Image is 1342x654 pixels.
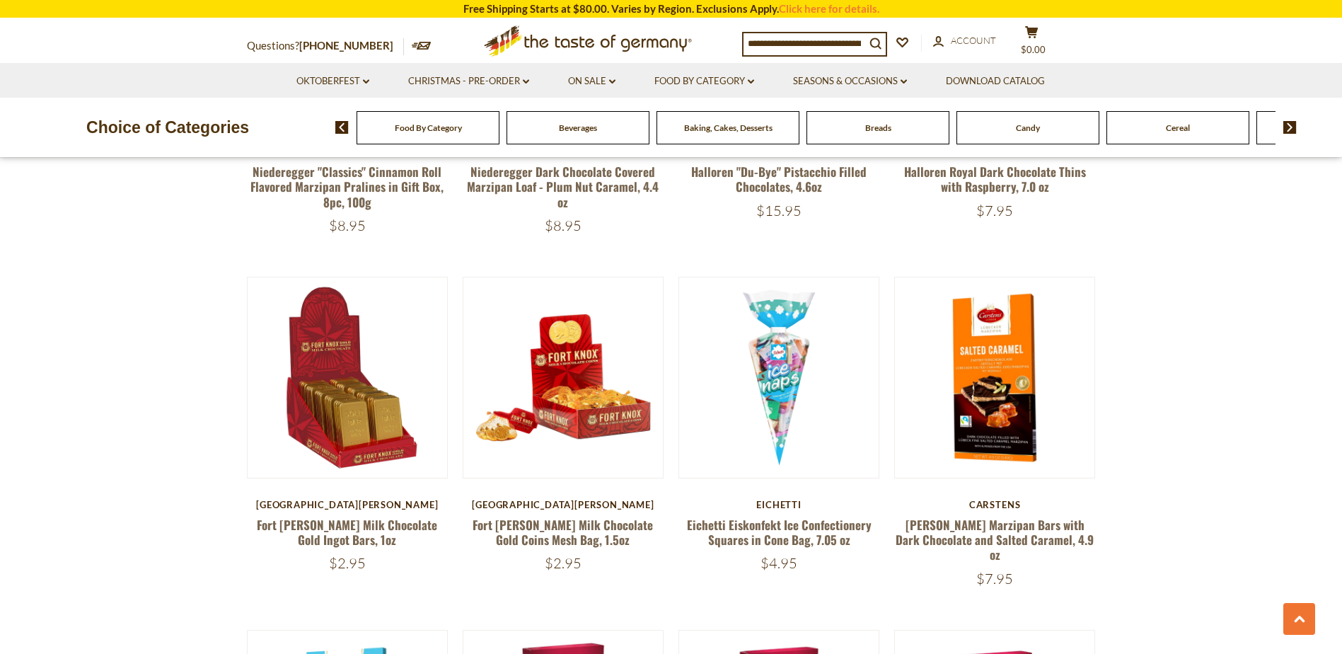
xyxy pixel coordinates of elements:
span: $7.95 [976,202,1013,219]
span: $7.95 [976,570,1013,587]
a: Fort [PERSON_NAME] Milk Chocolate Gold Coins Mesh Bag, 1.5oz [473,516,653,549]
span: $15.95 [756,202,802,219]
a: Click here for details. [779,2,879,15]
span: $4.95 [760,554,797,572]
a: [PHONE_NUMBER] [299,39,393,52]
a: Candy [1016,122,1040,133]
button: $0.00 [1011,25,1053,61]
div: [GEOGRAPHIC_DATA][PERSON_NAME] [463,499,664,510]
a: Food By Category [654,74,754,89]
span: $2.95 [329,554,366,572]
div: [GEOGRAPHIC_DATA][PERSON_NAME] [247,499,449,510]
a: Niederegger "Classics" Cinnamon Roll Flavored Marzipan Pralines in Gift Box, 8pc, 100g [250,163,444,211]
a: Food By Category [395,122,462,133]
a: Baking, Cakes, Desserts [684,122,773,133]
img: Fort Knox Milk Chocolate Gold Ingot Bars, 1oz [248,277,448,478]
p: Questions? [247,37,404,55]
span: $0.00 [1021,44,1046,55]
a: Halloren Royal Dark Chocolate Thins with Raspberry, 7.0 oz [904,163,1086,195]
div: Eichetti [678,499,880,510]
span: $8.95 [545,217,582,234]
a: Account [933,33,996,49]
div: Carstens [894,499,1096,510]
a: [PERSON_NAME] Marzipan Bars with Dark Chocolate and Salted Caramel, 4.9 oz [896,516,1094,564]
a: Seasons & Occasions [793,74,907,89]
a: On Sale [568,74,615,89]
img: next arrow [1283,121,1297,134]
span: Account [951,35,996,46]
a: Beverages [559,122,597,133]
img: Fort Knox Milk Chocolate Gold Coins Mesh Bag, 1.5oz [463,277,664,478]
a: Download Catalog [946,74,1045,89]
img: previous arrow [335,121,349,134]
a: Niederegger Dark Chocolate Covered Marzipan Loaf - Plum Nut Caramel, 4.4 oz [467,163,659,211]
span: $2.95 [545,554,582,572]
a: Oktoberfest [296,74,369,89]
a: Halloren "Du-Bye" Pistacchio Filled Chocolates, 4.6oz [691,163,867,195]
a: Cereal [1166,122,1190,133]
img: Carstens Luebecker Marzipan Bars with Dark Chocolate and Salted Caramel, 4.9 oz [895,277,1095,478]
span: $8.95 [329,217,366,234]
a: Breads [865,122,891,133]
img: Eichetti Eiskonfekt Ice Confectionery Squares in Cone Bag, 7.05 oz [679,277,879,478]
a: Fort [PERSON_NAME] Milk Chocolate Gold Ingot Bars, 1oz [257,516,437,549]
a: Eichetti Eiskonfekt Ice Confectionery Squares in Cone Bag, 7.05 oz [687,516,872,549]
a: Christmas - PRE-ORDER [408,74,529,89]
